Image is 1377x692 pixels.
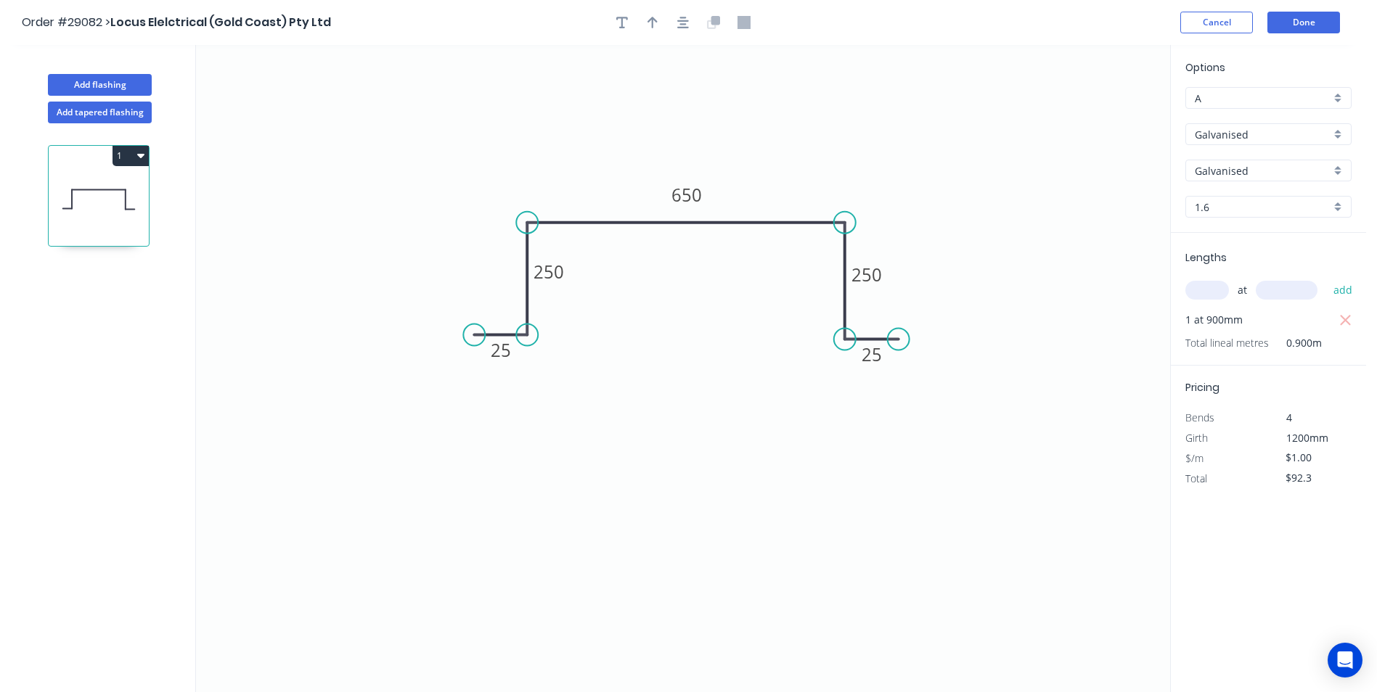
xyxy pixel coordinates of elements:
[1185,380,1219,395] span: Pricing
[196,45,1170,692] svg: 0
[1180,12,1253,33] button: Cancel
[1195,91,1331,106] input: Price level
[22,14,110,30] span: Order #29082 >
[1185,333,1269,353] span: Total lineal metres
[1269,333,1322,353] span: 0.900m
[671,183,702,207] tspan: 650
[1185,471,1207,485] span: Total
[110,14,331,30] span: Locus Elelctrical (Gold Coast) Pty Ltd
[851,263,882,287] tspan: 250
[1185,431,1208,445] span: Girth
[113,146,149,166] button: 1
[1326,278,1360,302] button: add
[48,74,152,96] button: Add flashing
[1185,310,1243,330] span: 1 at 900mm
[1286,411,1292,424] span: 4
[1328,643,1362,677] div: Open Intercom Messenger
[534,260,564,284] tspan: 250
[1185,451,1204,465] span: $/m
[1238,280,1247,300] span: at
[1195,163,1331,178] input: Colour
[1185,60,1225,75] span: Options
[1185,411,1214,424] span: Bends
[1185,250,1227,265] span: Lengths
[1195,199,1331,215] input: Thickness
[862,342,882,366] tspan: 25
[48,102,152,123] button: Add tapered flashing
[1195,127,1331,142] input: Material
[1267,12,1340,33] button: Done
[491,338,511,362] tspan: 25
[1286,431,1328,445] span: 1200mm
